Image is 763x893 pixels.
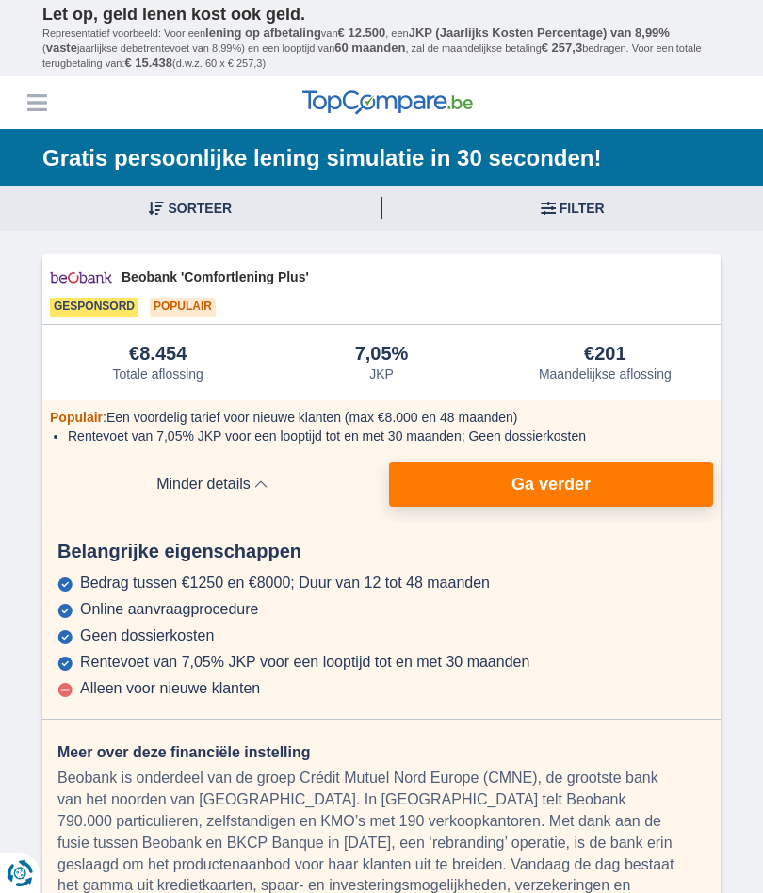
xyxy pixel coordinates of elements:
span: Gesponsord [50,298,138,317]
span: JKP (Jaarlijks Kosten Percentage) van 8,99% [409,25,670,40]
span: Een voordelig tarief voor nieuwe klanten (max €8.000 en 48 maanden) [106,410,518,425]
button: Ga verder [389,462,713,507]
img: product.pl.alt Beobank [50,262,112,293]
div: Belangrijke eigenschappen [42,538,721,565]
div: 7,05% [355,344,409,365]
span: € 257,3 [542,41,582,55]
div: €201 [584,344,626,365]
div: Meer over deze financiële instelling [57,742,706,764]
h1: Gratis persoonlijke lening simulatie in 30 seconden! [42,143,721,173]
span: € 12.500 [338,25,386,40]
button: Minder details [50,462,374,507]
span: Populair [50,410,103,425]
li: Rentevoet van 7,05% JKP voor een looptijd tot en met 30 maanden; Geen dossierkosten [68,427,706,446]
div: €8.454 [129,344,187,365]
div: Bedrag tussen €1250 en €8000; Duur van 12 tot 48 maanden [80,575,490,592]
span: 60 maanden [334,41,405,55]
span: Ga verder [511,476,591,493]
span: vaste [46,41,77,55]
div: Maandelijkse aflossing [539,366,672,382]
div: Alleen voor nieuwe klanten [80,680,260,697]
img: TopCompare [302,90,473,115]
span: lening op afbetaling [205,25,321,40]
div: : [50,408,713,427]
div: Geen dossierkosten [80,627,214,644]
div: Totale aflossing [112,366,203,382]
span: Filter [560,202,605,215]
p: Let op, geld lenen kost ook geld. [42,5,721,25]
p: Representatief voorbeeld: Voor een van , een ( jaarlijkse debetrentevoet van 8,99%) en een loopti... [42,25,721,72]
span: Minder details [50,477,374,492]
div: JKP [369,366,394,382]
span: Beobank 'Comfortlening Plus' [122,268,713,286]
span: € 15.438 [124,56,172,70]
span: Populair [150,298,216,317]
div: Rentevoet van 7,05% JKP voor een looptijd tot en met 30 maanden [80,654,529,671]
button: Menu [23,89,51,117]
div: Online aanvraagprocedure [80,601,258,618]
